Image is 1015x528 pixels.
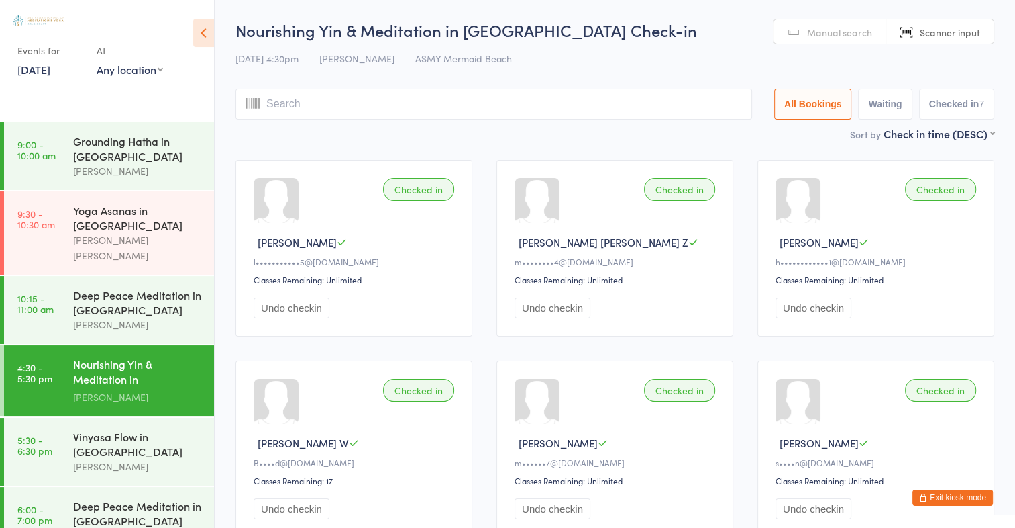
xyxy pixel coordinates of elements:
[807,26,872,39] span: Manual search
[515,256,719,267] div: m••••••••4@[DOMAIN_NAME]
[319,52,394,65] span: [PERSON_NAME]
[920,26,980,39] span: Scanner input
[776,498,851,519] button: Undo checkin
[73,317,203,333] div: [PERSON_NAME]
[383,379,454,402] div: Checked in
[919,89,995,120] button: Checked in7
[258,436,349,450] span: [PERSON_NAME] W
[235,89,752,120] input: Search
[905,178,976,201] div: Checked in
[780,436,859,450] span: [PERSON_NAME]
[776,457,980,468] div: s••••n@[DOMAIN_NAME]
[884,126,994,141] div: Check in time (DESC)
[515,274,719,285] div: Classes Remaining: Unlimited
[4,191,214,275] a: 9:30 -10:30 amYoga Asanas in [GEOGRAPHIC_DATA][PERSON_NAME] [PERSON_NAME]
[644,379,715,402] div: Checked in
[235,19,994,41] h2: Nourishing Yin & Meditation in [GEOGRAPHIC_DATA] Check-in
[979,99,984,109] div: 7
[254,274,458,285] div: Classes Remaining: Unlimited
[73,498,203,528] div: Deep Peace Meditation in [GEOGRAPHIC_DATA]
[776,298,851,318] button: Undo checkin
[13,15,64,26] img: Australian School of Meditation & Yoga (Gold Coast)
[73,203,203,232] div: Yoga Asanas in [GEOGRAPHIC_DATA]
[515,457,719,468] div: m••••••7@[DOMAIN_NAME]
[776,274,980,285] div: Classes Remaining: Unlimited
[17,293,54,314] time: 10:15 - 11:00 am
[97,40,163,62] div: At
[73,134,203,163] div: Grounding Hatha in [GEOGRAPHIC_DATA]
[415,52,512,65] span: ASMY Mermaid Beach
[258,235,337,249] span: [PERSON_NAME]
[73,459,203,474] div: [PERSON_NAME]
[254,457,458,468] div: B••••d@[DOMAIN_NAME]
[73,288,203,317] div: Deep Peace Meditation in [GEOGRAPHIC_DATA]
[73,232,203,263] div: [PERSON_NAME] [PERSON_NAME]
[4,276,214,344] a: 10:15 -11:00 amDeep Peace Meditation in [GEOGRAPHIC_DATA][PERSON_NAME]
[73,163,203,179] div: [PERSON_NAME]
[776,256,980,267] div: h••••••••••••1@[DOMAIN_NAME]
[17,208,55,230] time: 9:30 - 10:30 am
[73,390,203,405] div: [PERSON_NAME]
[780,235,859,249] span: [PERSON_NAME]
[73,429,203,459] div: Vinyasa Flow in [GEOGRAPHIC_DATA]
[776,475,980,486] div: Classes Remaining: Unlimited
[515,498,590,519] button: Undo checkin
[254,256,458,267] div: l•••••••••••5@[DOMAIN_NAME]
[644,178,715,201] div: Checked in
[97,62,163,77] div: Any location
[17,504,52,525] time: 6:00 - 7:00 pm
[4,122,214,190] a: 9:00 -10:00 amGrounding Hatha in [GEOGRAPHIC_DATA][PERSON_NAME]
[515,298,590,318] button: Undo checkin
[17,40,83,62] div: Events for
[515,475,719,486] div: Classes Remaining: Unlimited
[4,418,214,486] a: 5:30 -6:30 pmVinyasa Flow in [GEOGRAPHIC_DATA][PERSON_NAME]
[73,357,203,390] div: Nourishing Yin & Meditation in [GEOGRAPHIC_DATA]
[4,345,214,416] a: 4:30 -5:30 pmNourishing Yin & Meditation in [GEOGRAPHIC_DATA][PERSON_NAME]
[383,178,454,201] div: Checked in
[235,52,299,65] span: [DATE] 4:30pm
[912,490,993,506] button: Exit kiosk mode
[17,62,50,77] a: [DATE]
[519,235,688,249] span: [PERSON_NAME] [PERSON_NAME] Z
[254,475,458,486] div: Classes Remaining: 17
[774,89,852,120] button: All Bookings
[254,498,329,519] button: Undo checkin
[17,139,56,161] time: 9:00 - 10:00 am
[254,298,329,318] button: Undo checkin
[858,89,912,120] button: Waiting
[905,379,976,402] div: Checked in
[17,435,52,456] time: 5:30 - 6:30 pm
[519,436,598,450] span: [PERSON_NAME]
[850,128,881,141] label: Sort by
[17,362,52,384] time: 4:30 - 5:30 pm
